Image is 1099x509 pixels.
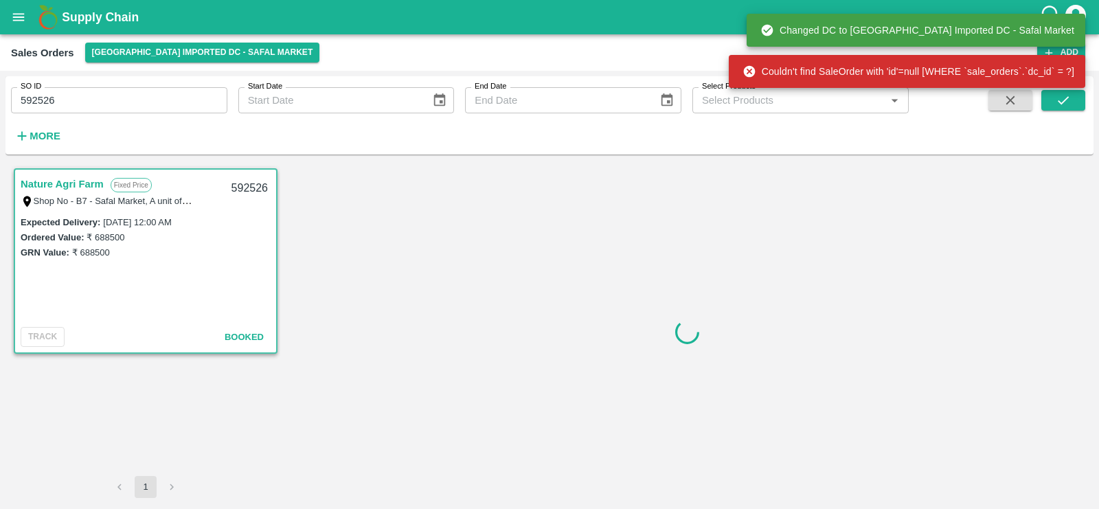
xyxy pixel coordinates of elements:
div: Sales Orders [11,44,74,62]
label: Select Products [702,81,756,92]
button: Open [885,91,903,109]
label: Start Date [248,81,282,92]
div: customer-support [1039,5,1063,30]
b: Supply Chain [62,10,139,24]
div: 592526 [223,172,276,205]
nav: pagination navigation [106,476,185,498]
button: Select DC [85,43,320,63]
input: End Date [465,87,648,113]
button: page 1 [135,476,157,498]
input: Start Date [238,87,421,113]
div: Couldn't find SaleOrder with 'id'=null [WHERE `sale_orders`.`dc_id` = ?] [743,59,1074,84]
label: ₹ 688500 [72,247,110,258]
label: End Date [475,81,506,92]
p: Fixed Price [111,178,152,192]
input: Enter SO ID [11,87,227,113]
a: Nature Agri Farm [21,175,104,193]
label: Shop No - B7 - Safal Market, A unit of Mother diary Fruits and Vegetable, [GEOGRAPHIC_DATA], Whil... [34,195,661,206]
button: open drawer [3,1,34,33]
label: Ordered Value: [21,232,84,242]
img: logo [34,3,62,31]
button: Choose date [427,87,453,113]
button: Choose date [654,87,680,113]
label: [DATE] 12:00 AM [103,217,171,227]
a: Supply Chain [62,8,1039,27]
div: Changed DC to [GEOGRAPHIC_DATA] Imported DC - Safal Market [760,18,1074,43]
strong: More [30,131,60,142]
span: Booked [225,332,264,342]
button: More [11,124,64,148]
label: Expected Delivery : [21,217,100,227]
label: GRN Value: [21,247,69,258]
div: account of current user [1063,3,1088,32]
input: Select Products [696,91,882,109]
label: SO ID [21,81,41,92]
label: ₹ 688500 [87,232,124,242]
